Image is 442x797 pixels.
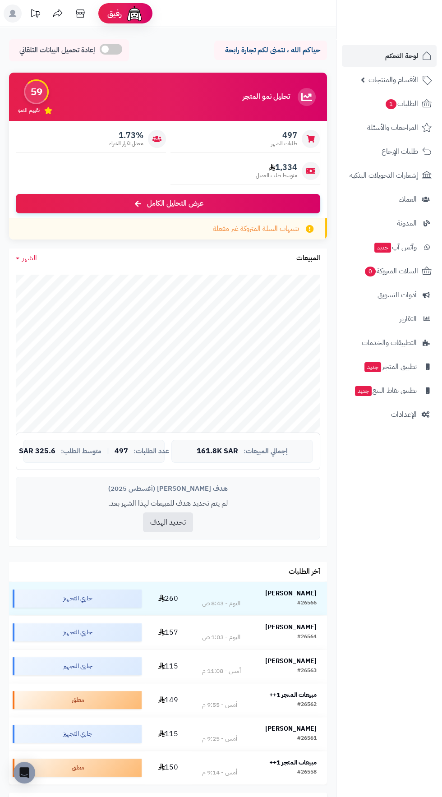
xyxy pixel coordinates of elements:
span: لوحة التحكم [385,50,418,62]
button: تحديد الهدف [143,512,193,532]
span: 1,334 [256,162,297,172]
span: الأقسام والمنتجات [368,74,418,86]
div: اليوم - 8:43 ص [202,599,240,608]
span: 325.6 SAR [19,447,55,456]
span: 161.8K SAR [197,447,238,456]
div: أمس - 9:55 م [202,700,237,709]
div: #26563 [297,667,317,676]
span: إشعارات التحويلات البنكية [350,169,418,182]
p: لم يتم تحديد هدف للمبيعات لهذا الشهر بعد. [23,498,313,509]
span: العملاء [399,193,417,206]
td: 115 [145,717,192,751]
div: #26558 [297,768,317,777]
span: جديد [364,362,381,372]
div: هدف [PERSON_NAME] (أغسطس 2025) [23,484,313,493]
a: المراجعات والأسئلة [342,117,437,138]
a: عرض التحليل الكامل [16,194,320,213]
span: المدونة [397,217,417,230]
td: 157 [145,616,192,649]
a: لوحة التحكم [342,45,437,67]
td: 149 [145,683,192,717]
a: وآتس آبجديد [342,236,437,258]
div: أمس - 11:08 م [202,667,241,676]
span: التطبيقات والخدمات [362,336,417,349]
span: وآتس آب [373,241,417,253]
span: الطلبات [385,97,418,110]
a: المدونة [342,212,437,234]
div: #26564 [297,633,317,642]
span: طلبات الإرجاع [382,145,418,158]
td: 260 [145,582,192,615]
img: logo-2.png [381,24,433,43]
div: أمس - 9:25 م [202,734,237,743]
strong: [PERSON_NAME] [265,589,317,598]
div: جاري التجهيز [13,623,142,641]
span: الإعدادات [391,408,417,421]
a: التطبيقات والخدمات [342,332,437,354]
span: السلات المتروكة [364,265,418,277]
span: إعادة تحميل البيانات التلقائي [19,45,95,55]
div: معلق [13,691,142,709]
span: متوسط الطلب: [61,447,101,455]
span: 497 [115,447,128,456]
strong: [PERSON_NAME] [265,656,317,666]
h3: آخر الطلبات [289,568,320,576]
span: طلبات الشهر [271,140,297,147]
a: السلات المتروكة0 [342,260,437,282]
strong: [PERSON_NAME] [265,724,317,733]
span: معدل تكرار الشراء [109,140,143,147]
div: #26562 [297,700,317,709]
a: الطلبات1 [342,93,437,115]
span: تقييم النمو [18,106,40,114]
strong: مبيعات المتجر 1++ [269,690,317,700]
span: التقارير [400,313,417,325]
a: إشعارات التحويلات البنكية [342,165,437,186]
div: اليوم - 1:03 ص [202,633,240,642]
strong: [PERSON_NAME] [265,622,317,632]
span: متوسط طلب العميل [256,172,297,180]
td: 115 [145,650,192,683]
strong: مبيعات المتجر 1++ [269,758,317,767]
a: تحديثات المنصة [24,5,46,25]
a: طلبات الإرجاع [342,141,437,162]
div: معلق [13,759,142,777]
span: المراجعات والأسئلة [367,121,418,134]
span: عدد الطلبات: [134,447,169,455]
div: جاري التجهيز [13,725,142,743]
span: تطبيق المتجر [364,360,417,373]
div: جاري التجهيز [13,657,142,675]
span: أدوات التسويق [378,289,417,301]
h3: تحليل نمو المتجر [243,93,290,101]
img: ai-face.png [125,5,143,23]
h3: المبيعات [296,254,320,263]
a: الإعدادات [342,404,437,425]
p: حياكم الله ، نتمنى لكم تجارة رابحة [221,45,320,55]
div: جاري التجهيز [13,590,142,608]
span: إجمالي المبيعات: [244,447,288,455]
a: تطبيق المتجرجديد [342,356,437,378]
span: جديد [374,243,391,253]
span: | [107,448,109,455]
a: العملاء [342,189,437,210]
span: جديد [355,386,372,396]
div: #26566 [297,599,317,608]
span: عرض التحليل الكامل [147,198,203,209]
td: 150 [145,751,192,784]
span: 1 [386,99,396,109]
a: تطبيق نقاط البيعجديد [342,380,437,401]
span: تنبيهات السلة المتروكة غير مفعلة [213,224,299,234]
span: تطبيق نقاط البيع [354,384,417,397]
span: 0 [365,267,376,276]
div: أمس - 9:14 م [202,768,237,777]
div: Open Intercom Messenger [14,762,35,783]
a: التقارير [342,308,437,330]
span: الشهر [22,253,37,263]
a: الشهر [16,253,37,263]
a: أدوات التسويق [342,284,437,306]
span: 1.73% [109,130,143,140]
span: رفيق [107,8,122,19]
span: 497 [271,130,297,140]
div: #26561 [297,734,317,743]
